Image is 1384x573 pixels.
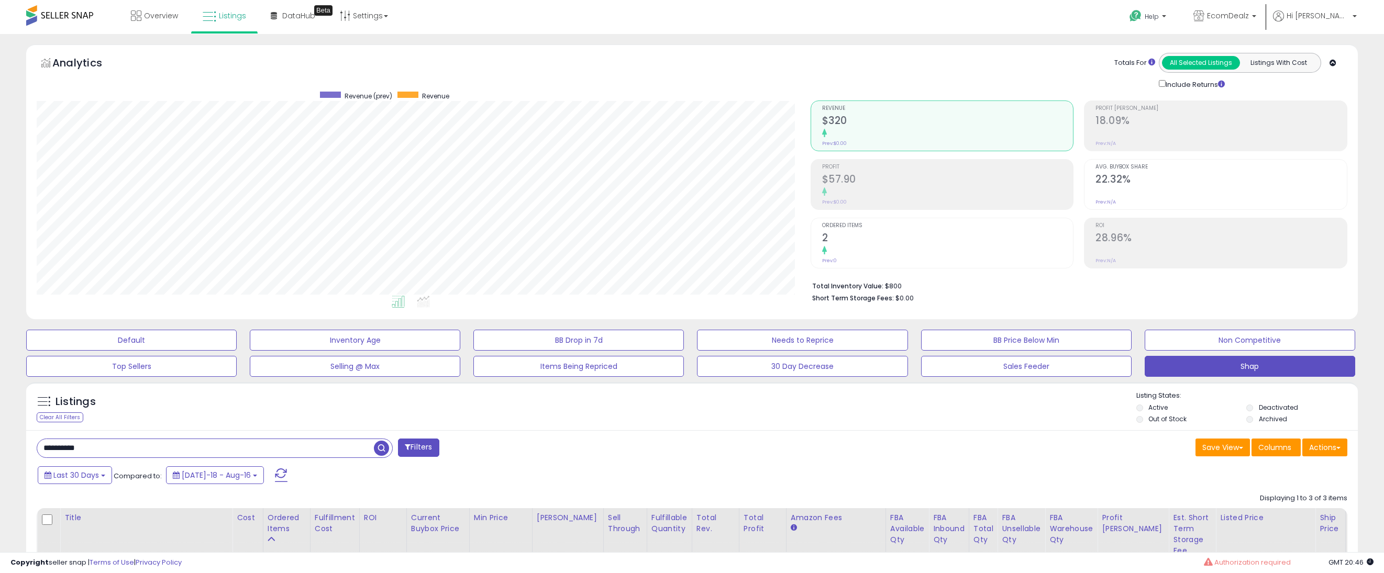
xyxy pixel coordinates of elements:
div: FBA Unsellable Qty [1002,512,1040,545]
span: Listings [219,10,246,21]
strong: Copyright [10,557,49,567]
button: [DATE]-18 - Aug-16 [166,466,264,484]
button: Last 30 Days [38,466,112,484]
div: Include Returns [1151,78,1237,90]
div: Total Profit [744,512,782,534]
button: Default [26,330,237,351]
div: Total Rev. [696,512,735,534]
span: Compared to: [114,471,162,481]
button: Non Competitive [1145,330,1355,351]
span: EcomDealz [1207,10,1249,21]
small: Prev: N/A [1095,140,1116,147]
div: FBA Total Qty [973,512,993,545]
span: Authorization required [1214,557,1291,567]
span: Profit [PERSON_NAME] [1095,106,1347,111]
a: Help [1121,2,1177,34]
p: Listing States: [1136,391,1358,401]
div: Min Price [474,512,528,523]
div: Est. Short Term Storage Fee [1173,512,1211,556]
button: Sales Feeder [921,356,1132,377]
span: Revenue [822,106,1073,111]
span: Hi [PERSON_NAME] [1287,10,1349,21]
button: BB Drop in 7d [473,330,684,351]
li: $800 [812,279,1339,291]
div: Tooltip anchor [314,5,333,16]
h2: 18.09% [1095,115,1347,129]
div: Fulfillment Cost [315,512,355,534]
span: Columns [1258,442,1291,453]
span: Profit [822,164,1073,170]
div: [PERSON_NAME] [537,512,599,523]
button: Selling @ Max [250,356,460,377]
span: [DATE]-18 - Aug-16 [182,470,251,480]
button: Filters [398,439,439,457]
span: Avg. Buybox Share [1095,164,1347,170]
small: Prev: $0.00 [822,140,847,147]
div: FBA Available Qty [890,512,924,545]
div: ROI [364,512,402,523]
span: $0.00 [895,293,914,303]
button: Needs to Reprice [697,330,907,351]
small: Prev: N/A [1095,257,1116,264]
label: Out of Stock [1148,414,1187,423]
button: Top Sellers [26,356,237,377]
div: Ship Price [1320,512,1341,534]
span: Ordered Items [822,223,1073,229]
div: Totals For [1114,58,1155,68]
div: Sell Through [608,512,643,534]
div: seller snap | | [10,558,182,568]
small: Prev: $0.00 [822,199,847,205]
div: Current Buybox Price [411,512,465,534]
span: Last 30 Days [53,470,99,480]
small: Prev: 0 [822,257,837,264]
button: Listings With Cost [1239,56,1317,70]
div: Title [64,512,228,523]
button: Shap [1145,356,1355,377]
h2: $320 [822,115,1073,129]
button: BB Price Below Min [921,330,1132,351]
h2: 22.32% [1095,173,1347,187]
i: Get Help [1129,9,1142,23]
button: 30 Day Decrease [697,356,907,377]
span: Overview [144,10,178,21]
span: Revenue (prev) [345,92,392,100]
div: FBA Warehouse Qty [1049,512,1093,545]
small: Prev: N/A [1095,199,1116,205]
div: FBA inbound Qty [933,512,965,545]
span: DataHub [282,10,315,21]
h5: Analytics [52,55,123,73]
a: Hi [PERSON_NAME] [1273,10,1357,34]
h2: $57.90 [822,173,1073,187]
button: All Selected Listings [1162,56,1240,70]
div: Ordered Items [268,512,306,534]
button: Actions [1302,439,1347,456]
div: Listed Price [1220,512,1311,523]
span: Help [1145,12,1159,21]
button: Save View [1195,439,1250,456]
label: Deactivated [1259,403,1298,412]
span: Revenue [422,92,449,100]
b: Short Term Storage Fees: [812,294,894,302]
h2: 2 [822,232,1073,246]
span: ROI [1095,223,1347,229]
button: Items Being Repriced [473,356,684,377]
button: Inventory Age [250,330,460,351]
div: Fulfillable Quantity [651,512,688,534]
small: Amazon Fees. [791,523,797,533]
button: Columns [1252,439,1301,456]
div: Amazon Fees [791,512,881,523]
span: 2025-09-16 20:46 GMT [1328,557,1374,567]
div: Clear All Filters [37,412,83,422]
a: Privacy Policy [136,557,182,567]
div: Cost [237,512,259,523]
label: Archived [1259,414,1287,423]
div: Profit [PERSON_NAME] [1102,512,1164,534]
b: Total Inventory Value: [812,282,883,290]
h5: Listings [56,395,96,409]
h2: 28.96% [1095,232,1347,246]
a: Terms of Use [90,557,134,567]
label: Active [1148,403,1168,412]
div: Displaying 1 to 3 of 3 items [1260,493,1347,503]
